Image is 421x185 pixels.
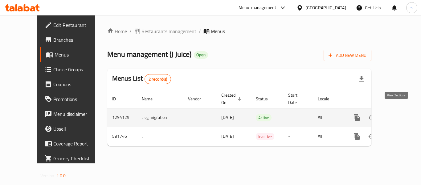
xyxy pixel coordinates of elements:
td: All [313,108,345,127]
span: Version: [40,172,55,180]
button: Change Status [364,110,379,125]
span: ID [112,95,124,103]
span: Inactive [256,133,274,140]
span: Locale [318,95,337,103]
button: more [349,129,364,144]
span: Edit Restaurant [53,21,103,29]
th: Actions [345,90,414,108]
span: 1.0.0 [56,172,66,180]
span: Restaurants management [141,27,196,35]
span: Menus [211,27,225,35]
span: [DATE] [221,132,234,140]
a: Branches [40,32,108,47]
table: enhanced table [107,90,414,146]
a: Promotions [40,92,108,107]
td: - [283,108,313,127]
a: Edit Restaurant [40,18,108,32]
div: Open [194,51,208,59]
nav: breadcrumb [107,27,371,35]
a: Restaurants management [134,27,196,35]
span: Promotions [53,95,103,103]
li: / [129,27,132,35]
span: Menu management ( J Juice ) [107,47,191,61]
td: - [283,127,313,146]
span: Coupons [53,81,103,88]
div: Total records count [145,74,171,84]
span: Status [256,95,276,103]
div: Menu-management [239,4,276,11]
span: Active [256,114,272,121]
td: 1294125 [107,108,137,127]
button: Change Status [364,129,379,144]
span: Start Date [288,91,305,106]
span: Name [142,95,161,103]
span: Branches [53,36,103,44]
a: Grocery Checklist [40,151,108,166]
div: Export file [354,72,369,86]
a: Menus [40,47,108,62]
span: Upsell [53,125,103,132]
td: . [137,127,183,146]
span: Add New Menu [329,52,366,59]
span: [DATE] [221,113,234,121]
td: 581746 [107,127,137,146]
li: / [199,27,201,35]
a: Coupons [40,77,108,92]
span: Vendor [188,95,209,103]
div: [GEOGRAPHIC_DATA] [305,4,346,11]
span: Open [194,52,208,57]
span: 2 record(s) [145,76,171,82]
a: Menu disclaimer [40,107,108,121]
span: Created On [221,91,243,106]
span: s [411,4,413,11]
span: Grocery Checklist [53,155,103,162]
td: .-cg migration [137,108,183,127]
a: Home [107,27,127,35]
a: Coverage Report [40,136,108,151]
span: Menu disclaimer [53,110,103,118]
span: Choice Groups [53,66,103,73]
a: Choice Groups [40,62,108,77]
h2: Menus List [112,74,171,84]
span: Menus [55,51,103,58]
td: All [313,127,345,146]
a: Upsell [40,121,108,136]
button: Add New Menu [324,50,371,61]
span: Coverage Report [53,140,103,147]
button: more [349,110,364,125]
